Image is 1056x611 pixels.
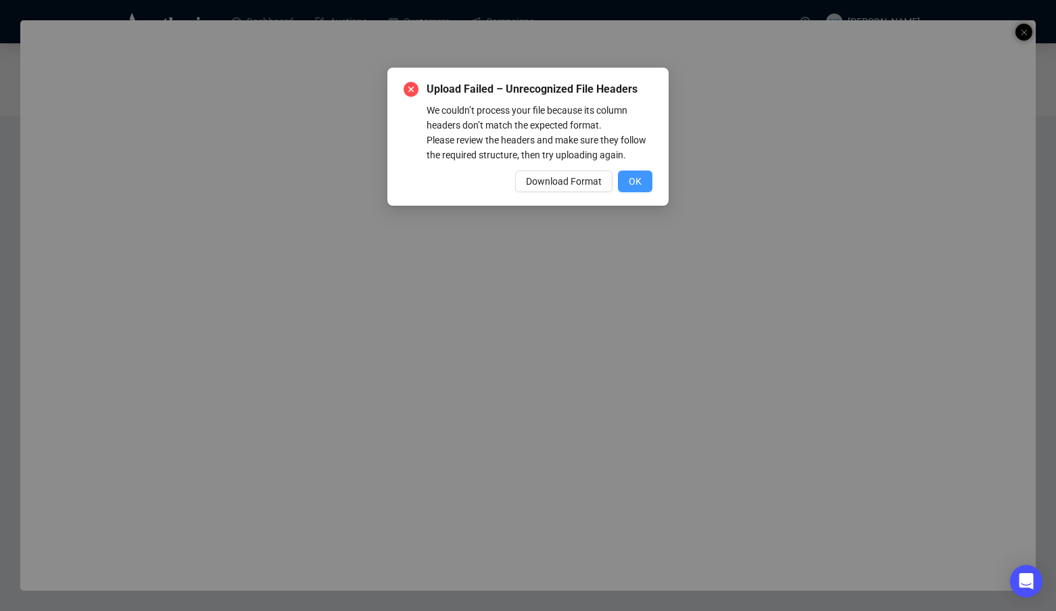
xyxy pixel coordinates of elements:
button: Download Format [515,171,613,192]
span: Download Format [526,174,602,189]
span: We couldn’t process your file because its column headers don’t match the expected format. Please ... [427,105,646,160]
span: OK [629,174,642,189]
button: OK [618,171,652,192]
div: Open Intercom Messenger [1010,565,1042,597]
span: close-circle [404,82,418,97]
span: Upload Failed – Unrecognized File Headers [427,81,652,97]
